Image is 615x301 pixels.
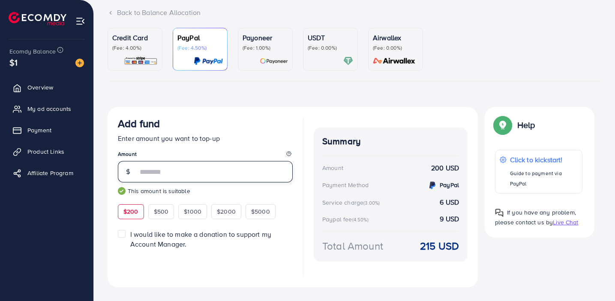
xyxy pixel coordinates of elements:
img: card [124,56,158,66]
small: (4.50%) [352,216,369,223]
small: This amount is suitable [118,187,293,195]
strong: 200 USD [431,163,459,173]
img: card [260,56,288,66]
legend: Amount [118,150,293,161]
p: USDT [308,33,353,43]
p: (Fee: 4.00%) [112,45,158,51]
iframe: Chat [579,262,609,295]
span: Ecomdy Balance [9,47,56,56]
p: PayPal [177,33,223,43]
img: card [194,56,223,66]
img: image [75,59,84,67]
span: Overview [27,83,53,92]
p: Airwallex [373,33,418,43]
img: Popup guide [495,117,510,133]
div: Amount [322,164,343,172]
strong: PayPal [440,181,459,189]
a: Payment [6,122,87,139]
p: (Fee: 0.00%) [373,45,418,51]
span: $2000 [217,207,236,216]
p: Help [517,120,535,130]
img: credit [427,180,438,191]
span: $200 [123,207,138,216]
div: Back to Balance Allocation [108,8,601,18]
span: Live Chat [553,218,578,226]
img: card [370,56,418,66]
span: Affiliate Program [27,169,73,177]
p: (Fee: 1.00%) [243,45,288,51]
img: logo [9,12,66,25]
p: Enter amount you want to top-up [118,133,293,143]
a: Overview [6,79,87,96]
span: Payment [27,126,51,134]
span: $500 [154,207,169,216]
p: Payoneer [243,33,288,43]
h4: Summary [322,136,459,147]
span: $5000 [251,207,270,216]
p: Click to kickstart! [510,155,578,165]
p: (Fee: 4.50%) [177,45,223,51]
img: Popup guide [495,209,504,217]
strong: 9 USD [440,214,459,224]
span: If you have any problem, please contact us by [495,208,576,226]
img: menu [75,16,85,26]
span: I would like to make a donation to support my Account Manager. [130,229,271,249]
p: Credit Card [112,33,158,43]
img: card [343,56,353,66]
span: Product Links [27,147,64,156]
a: Product Links [6,143,87,160]
span: My ad accounts [27,104,71,113]
div: Payment Method [322,181,369,189]
div: Paypal fee [322,215,371,224]
p: (Fee: 0.00%) [308,45,353,51]
span: $1000 [184,207,201,216]
strong: 215 USD [420,238,459,253]
div: Service charge [322,198,382,207]
div: Total Amount [322,238,383,253]
iframe: PayPal [207,259,293,274]
a: My ad accounts [6,100,87,117]
strong: 6 USD [440,197,459,207]
span: $1 [9,56,18,69]
p: Guide to payment via PayPal [510,168,578,189]
a: Affiliate Program [6,164,87,182]
img: guide [118,187,126,195]
small: (3.00%) [363,200,380,206]
h3: Add fund [118,117,160,130]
